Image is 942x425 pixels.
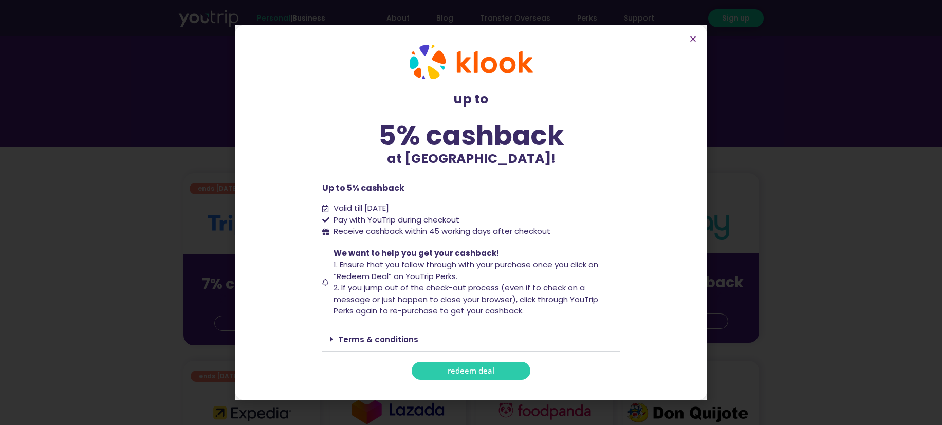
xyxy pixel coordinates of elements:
[331,226,550,237] span: Receive cashback within 45 working days after checkout
[334,282,598,316] span: 2. If you jump out of the check-out process (even if to check on a message or just happen to clos...
[689,35,697,43] a: Close
[322,182,620,194] p: Up to 5% cashback
[334,248,499,258] span: We want to help you get your cashback!
[322,122,620,149] div: 5% cashback
[322,89,620,109] p: up to
[338,334,418,345] a: Terms & conditions
[322,149,620,169] p: at [GEOGRAPHIC_DATA]!
[412,362,530,380] a: redeem deal
[331,202,389,214] span: Valid till [DATE]
[334,259,598,282] span: 1. Ensure that you follow through with your purchase once you click on “Redeem Deal” on YouTrip P...
[331,214,459,226] span: Pay with YouTrip during checkout
[322,327,620,352] div: Terms & conditions
[448,367,494,375] span: redeem deal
